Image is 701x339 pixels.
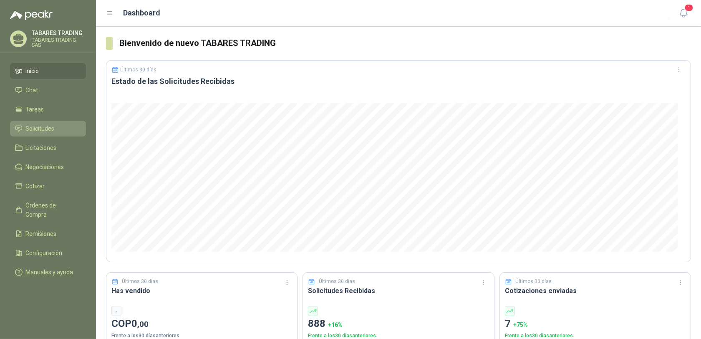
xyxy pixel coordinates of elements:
span: ,00 [137,319,149,329]
span: Tareas [26,105,44,114]
a: Tareas [10,101,86,117]
span: Inicio [26,66,39,76]
h3: Has vendido [111,286,292,296]
a: Solicitudes [10,121,86,137]
p: TABARES TRADING [32,30,86,36]
button: 1 [676,6,691,21]
h3: Solicitudes Recibidas [308,286,489,296]
span: Chat [26,86,38,95]
p: Últimos 30 días [319,278,355,286]
p: COP [111,316,292,332]
a: Cotizar [10,178,86,194]
p: Últimos 30 días [121,67,157,73]
span: Configuración [26,248,63,258]
h3: Cotizaciones enviadas [505,286,686,296]
span: Remisiones [26,229,57,238]
a: Remisiones [10,226,86,242]
span: + 16 % [328,321,343,328]
p: TABARES TRADING SAS [32,38,86,48]
a: Negociaciones [10,159,86,175]
span: Negociaciones [26,162,64,172]
h3: Estado de las Solicitudes Recibidas [111,76,686,86]
p: 888 [308,316,489,332]
a: Chat [10,82,86,98]
h3: Bienvenido de nuevo TABARES TRADING [119,37,691,50]
img: Logo peakr [10,10,53,20]
span: Cotizar [26,182,45,191]
h1: Dashboard [124,7,161,19]
a: Configuración [10,245,86,261]
p: Últimos 30 días [122,278,159,286]
span: 1 [684,4,693,12]
a: Órdenes de Compra [10,197,86,223]
span: Licitaciones [26,143,57,152]
span: + 75 % [513,321,528,328]
p: 7 [505,316,686,332]
span: Manuales y ayuda [26,268,73,277]
p: Últimos 30 días [515,278,552,286]
a: Licitaciones [10,140,86,156]
a: Manuales y ayuda [10,264,86,280]
div: - [111,306,121,316]
a: Inicio [10,63,86,79]
span: 0 [131,318,149,329]
span: Solicitudes [26,124,55,133]
span: Órdenes de Compra [26,201,78,219]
